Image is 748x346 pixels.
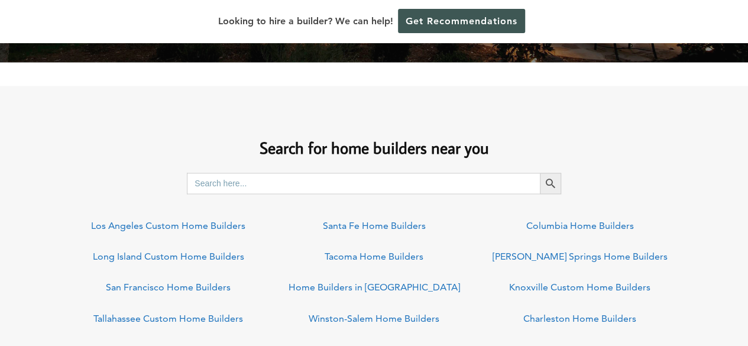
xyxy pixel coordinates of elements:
a: Tacoma Home Builders [325,251,423,262]
a: [PERSON_NAME] Springs Home Builders [493,251,668,262]
input: Search here... [187,173,540,194]
a: Get Recommendations [398,9,525,33]
a: Tallahassee Custom Home Builders [93,312,243,324]
a: Long Island Custom Home Builders [93,251,244,262]
iframe: Drift Widget Chat Controller [521,261,734,332]
a: Columbia Home Builders [526,220,634,231]
a: Los Angeles Custom Home Builders [91,220,245,231]
a: San Francisco Home Builders [106,282,231,293]
a: Home Builders in [GEOGRAPHIC_DATA] [289,282,460,293]
a: Santa Fe Home Builders [323,220,426,231]
a: Winston-Salem Home Builders [309,312,439,324]
a: Knoxville Custom Home Builders [509,282,650,293]
svg: Search [544,177,557,190]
